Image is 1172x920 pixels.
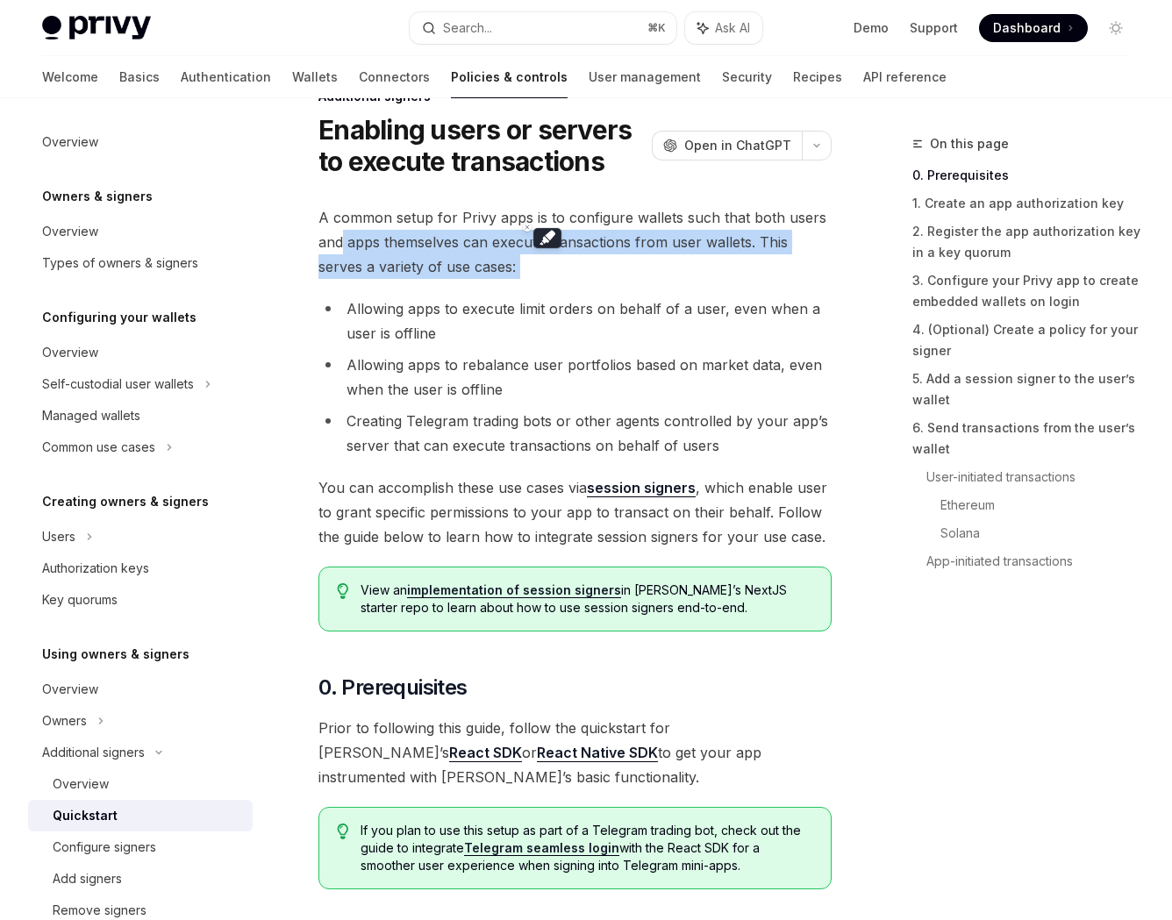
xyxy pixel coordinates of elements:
div: Managed wallets [42,405,140,426]
a: Security [722,56,772,98]
a: 0. Prerequisites [912,161,1144,189]
a: Managed wallets [28,400,253,431]
a: Policies & controls [451,56,568,98]
a: Overview [28,674,253,705]
a: 5. Add a session signer to the user’s wallet [912,365,1144,414]
div: Types of owners & signers [42,253,198,274]
a: Quickstart [28,800,253,831]
a: Types of owners & signers [28,247,253,279]
a: Dashboard [979,14,1088,42]
div: Users [42,526,75,547]
img: light logo [42,16,151,40]
svg: Tip [337,824,349,839]
div: Overview [42,221,98,242]
span: On this page [930,133,1009,154]
a: User-initiated transactions [926,463,1144,491]
a: implementation of session signers [407,582,621,598]
a: Authorization keys [28,553,253,584]
span: If you plan to use this setup as part of a Telegram trading bot, check out the guide to integrate... [361,822,813,874]
div: Configure signers [53,837,156,858]
span: View an in [PERSON_NAME]’s NextJS starter repo to learn about how to use session signers end-to-end. [361,581,813,617]
a: App-initiated transactions [926,547,1144,575]
span: You can accomplish these use cases via , which enable user to grant specific permissions to your ... [318,475,832,549]
a: Recipes [793,56,842,98]
h5: Using owners & signers [42,644,189,665]
div: Owners [42,710,87,731]
div: Overview [42,679,98,700]
div: Authorization keys [42,558,149,579]
span: A common setup for Privy apps is to configure wallets such that both users and apps themselves ca... [318,205,832,279]
a: Support [910,19,958,37]
a: Overview [28,216,253,247]
a: Basics [119,56,160,98]
a: Demo [854,19,889,37]
div: Quickstart [53,805,118,826]
h5: Owners & signers [42,186,153,207]
a: Authentication [181,56,271,98]
a: Add signers [28,863,253,895]
a: Welcome [42,56,98,98]
a: Configure signers [28,831,253,863]
span: Dashboard [993,19,1061,37]
a: Telegram seamless login [464,840,619,856]
button: Ask AI [685,12,762,44]
a: Overview [28,337,253,368]
span: 0. Prerequisites [318,674,467,702]
svg: Tip [337,583,349,599]
li: Allowing apps to rebalance user portfolios based on market data, even when the user is offline [318,353,832,402]
span: Ask AI [715,19,750,37]
a: session signers [587,479,696,497]
a: Ethereum [940,491,1144,519]
button: Search...⌘K [410,12,677,44]
a: React Native SDK [537,744,658,762]
a: Solana [940,519,1144,547]
div: Search... [443,18,492,39]
div: Key quorums [42,589,118,610]
span: ⌘ K [647,21,666,35]
div: Overview [42,132,98,153]
a: API reference [863,56,947,98]
a: Overview [28,126,253,158]
a: 1. Create an app authorization key [912,189,1144,218]
div: Self-custodial user wallets [42,374,194,395]
h1: Enabling users or servers to execute transactions [318,114,645,177]
li: Creating Telegram trading bots or other agents controlled by your app’s server that can execute t... [318,409,832,458]
a: 4. (Optional) Create a policy for your signer [912,316,1144,365]
a: 6. Send transactions from the user’s wallet [912,414,1144,463]
li: Allowing apps to execute limit orders on behalf of a user, even when a user is offline [318,296,832,346]
div: Add signers [53,868,122,889]
h5: Creating owners & signers [42,491,209,512]
div: Overview [42,342,98,363]
a: Wallets [292,56,338,98]
button: Toggle dark mode [1102,14,1130,42]
div: Additional signers [42,742,145,763]
span: Open in ChatGPT [684,137,791,154]
a: Key quorums [28,584,253,616]
a: 3. Configure your Privy app to create embedded wallets on login [912,267,1144,316]
a: Overview [28,768,253,800]
a: 2. Register the app authorization key in a key quorum [912,218,1144,267]
h5: Configuring your wallets [42,307,197,328]
a: User management [589,56,701,98]
a: React SDK [449,744,522,762]
span: Prior to following this guide, follow the quickstart for [PERSON_NAME]’s or to get your app instr... [318,716,832,789]
div: Overview [53,774,109,795]
button: Open in ChatGPT [652,131,802,160]
a: Connectors [359,56,430,98]
div: Common use cases [42,437,155,458]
